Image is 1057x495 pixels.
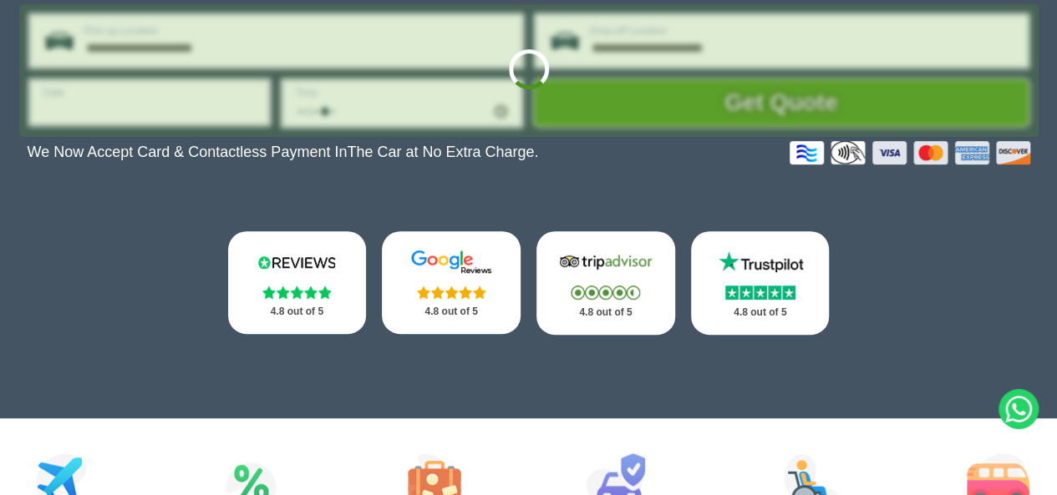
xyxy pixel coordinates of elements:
[691,231,830,335] a: Trustpilot Stars 4.8 out of 5
[571,285,640,300] img: Stars
[790,141,1030,164] img: Credit And Debit Cards
[556,250,656,275] img: Tripadvisor
[401,250,501,275] img: Google
[246,301,348,322] p: 4.8 out of 5
[28,144,539,161] p: We Now Accept Card & Contactless Payment In
[246,250,347,275] img: Reviews.io
[228,231,367,334] a: Reviews.io Stars 4.8 out of 5
[382,231,521,334] a: Google Stars 4.8 out of 5
[709,302,811,323] p: 4.8 out of 5
[536,231,675,335] a: Tripadvisor Stars 4.8 out of 5
[555,302,657,323] p: 4.8 out of 5
[400,301,502,322] p: 4.8 out of 5
[262,285,332,299] img: Stars
[725,285,795,300] img: Stars
[710,250,811,275] img: Trustpilot
[347,144,538,160] span: The Car at No Extra Charge.
[417,285,486,299] img: Stars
